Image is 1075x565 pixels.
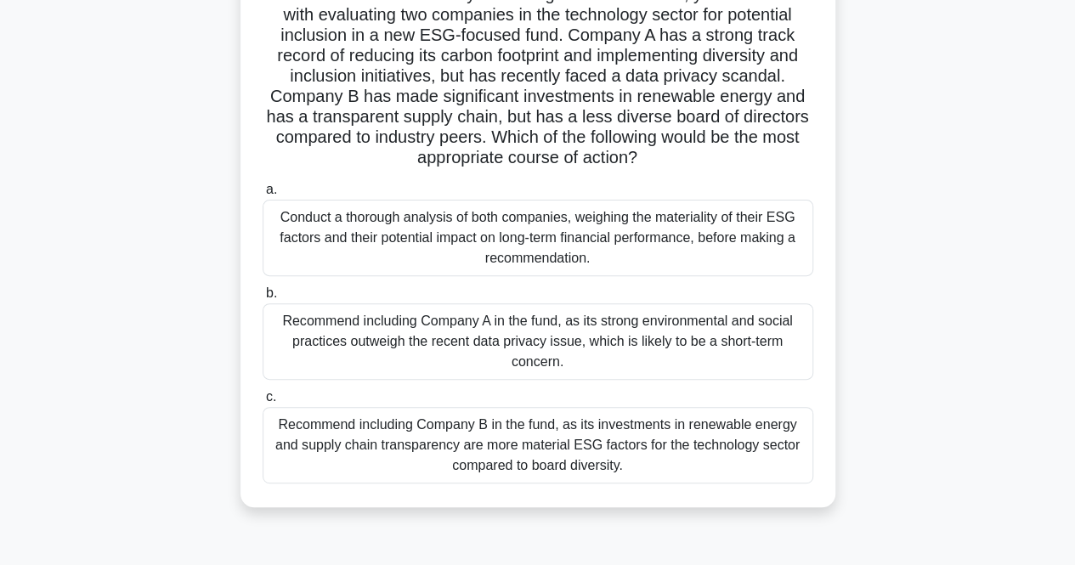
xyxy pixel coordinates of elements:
[266,389,276,404] span: c.
[263,303,813,380] div: Recommend including Company A in the fund, as its strong environmental and social practices outwe...
[263,200,813,276] div: Conduct a thorough analysis of both companies, weighing the materiality of their ESG factors and ...
[266,182,277,196] span: a.
[263,407,813,483] div: Recommend including Company B in the fund, as its investments in renewable energy and supply chai...
[266,285,277,300] span: b.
